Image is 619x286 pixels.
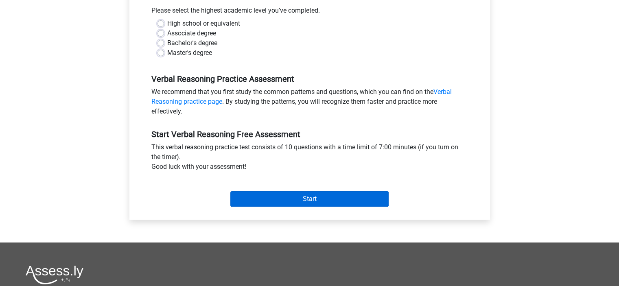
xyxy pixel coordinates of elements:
h5: Verbal Reasoning Practice Assessment [151,74,468,84]
div: Please select the highest academic level you’ve completed. [145,6,474,19]
label: High school or equivalent [167,19,240,28]
label: Bachelor's degree [167,38,217,48]
div: This verbal reasoning practice test consists of 10 questions with a time limit of 7:00 minutes (i... [145,142,474,175]
div: We recommend that you first study the common patterns and questions, which you can find on the . ... [145,87,474,120]
label: Associate degree [167,28,216,38]
input: Start [230,191,389,207]
label: Master's degree [167,48,212,58]
img: Assessly logo [26,265,83,284]
h5: Start Verbal Reasoning Free Assessment [151,129,468,139]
